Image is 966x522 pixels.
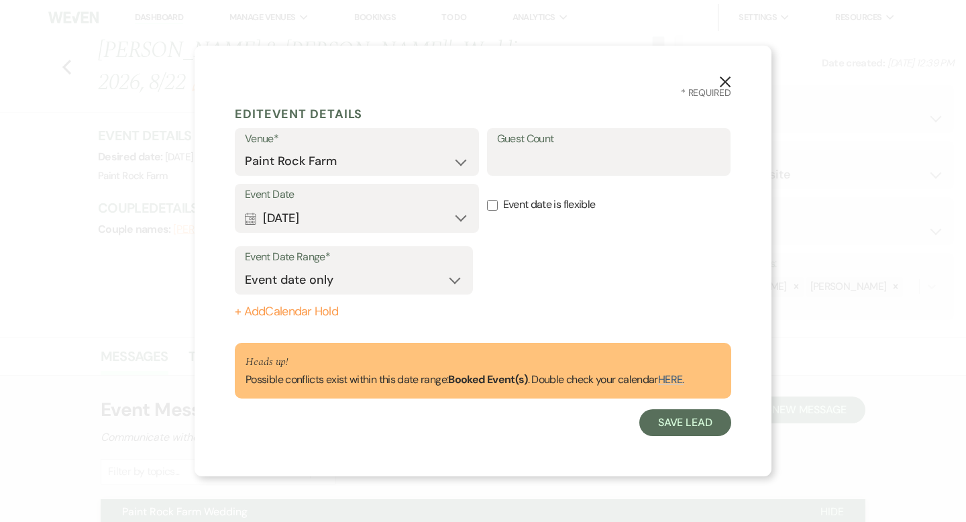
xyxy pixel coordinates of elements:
[245,205,469,231] button: [DATE]
[235,104,731,124] h5: Edit Event Details
[487,184,731,226] label: Event date is flexible
[245,248,463,267] label: Event Date Range*
[235,86,731,100] h3: * Required
[448,372,527,386] strong: Booked Event(s)
[497,129,721,149] label: Guest Count
[487,200,498,211] input: Event date is flexible
[658,372,684,386] a: HERE.
[245,185,469,205] label: Event Date
[246,354,684,371] p: Heads up!
[245,129,469,149] label: Venue*
[639,409,731,436] button: Save Lead
[235,305,473,319] button: + AddCalendar Hold
[246,371,684,388] p: Possible conflicts exist within this date range: . Double check your calendar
